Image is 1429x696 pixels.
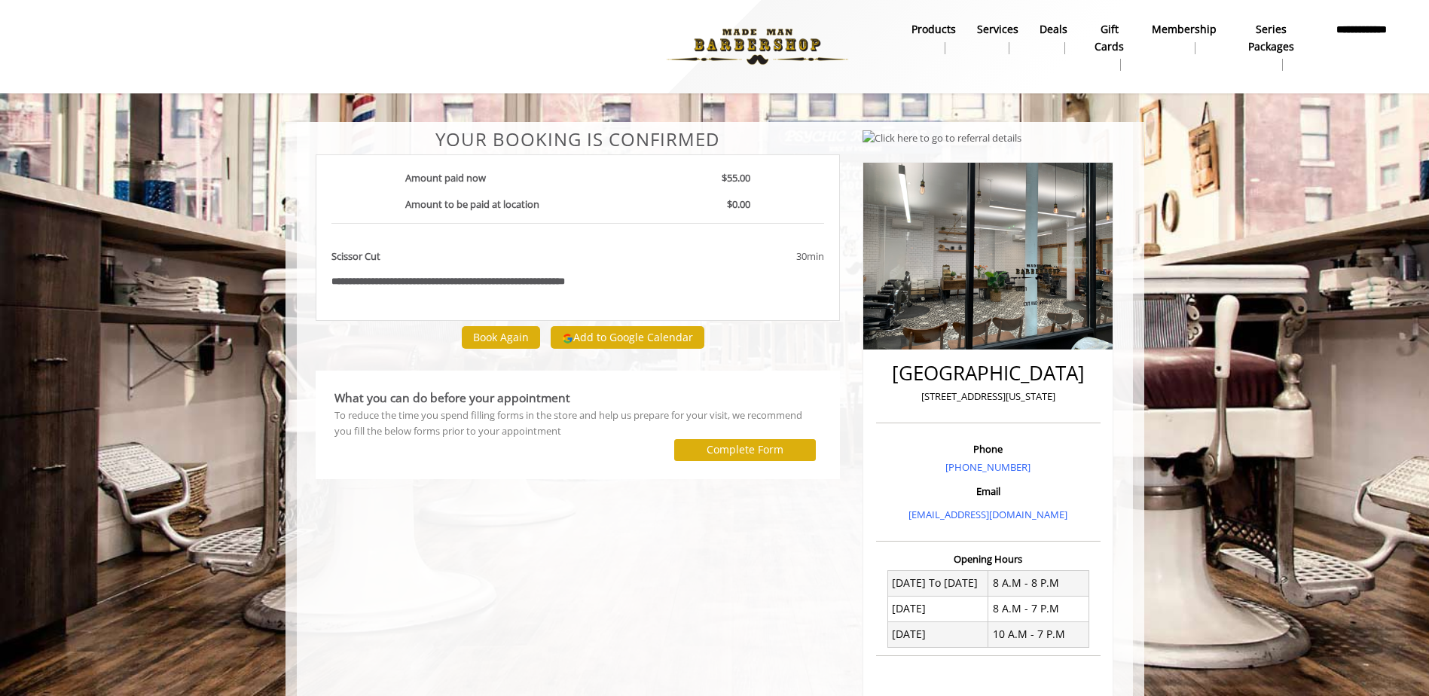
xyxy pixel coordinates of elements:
td: 8 A.M - 7 P.M [988,596,1089,621]
a: Gift cardsgift cards [1078,19,1141,75]
td: 10 A.M - 7 P.M [988,621,1089,647]
td: [DATE] [887,596,988,621]
div: To reduce the time you spend filling forms in the store and help us prepare for your visit, we re... [334,408,822,439]
h2: [GEOGRAPHIC_DATA] [880,362,1097,384]
a: MembershipMembership [1141,19,1227,58]
div: 30min [675,249,824,264]
h3: Opening Hours [876,554,1101,564]
button: Add to Google Calendar [551,326,704,349]
b: Amount to be paid at location [405,197,539,211]
b: Services [977,21,1018,38]
a: DealsDeals [1029,19,1078,58]
td: [DATE] To [DATE] [887,570,988,596]
b: gift cards [1089,21,1131,55]
a: Productsproducts [901,19,966,58]
b: Deals [1040,21,1067,38]
a: [PHONE_NUMBER] [945,460,1031,474]
a: Series packagesSeries packages [1227,19,1316,75]
img: Made Man Barbershop logo [654,5,861,88]
h3: Phone [880,444,1097,454]
h3: Email [880,486,1097,496]
p: [STREET_ADDRESS][US_STATE] [880,389,1097,404]
b: Series packages [1238,21,1305,55]
b: $55.00 [722,171,750,185]
b: What you can do before your appointment [334,389,570,406]
b: $0.00 [727,197,750,211]
a: [EMAIL_ADDRESS][DOMAIN_NAME] [908,508,1067,521]
label: Complete Form [707,444,783,456]
img: Click here to go to referral details [863,130,1021,146]
b: products [911,21,956,38]
b: Membership [1152,21,1217,38]
button: Complete Form [674,439,816,461]
td: 8 A.M - 8 P.M [988,570,1089,596]
button: Book Again [462,326,540,348]
a: ServicesServices [966,19,1029,58]
b: Scissor Cut [331,249,380,264]
b: Amount paid now [405,171,486,185]
center: Your Booking is confirmed [316,130,841,149]
td: [DATE] [887,621,988,647]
